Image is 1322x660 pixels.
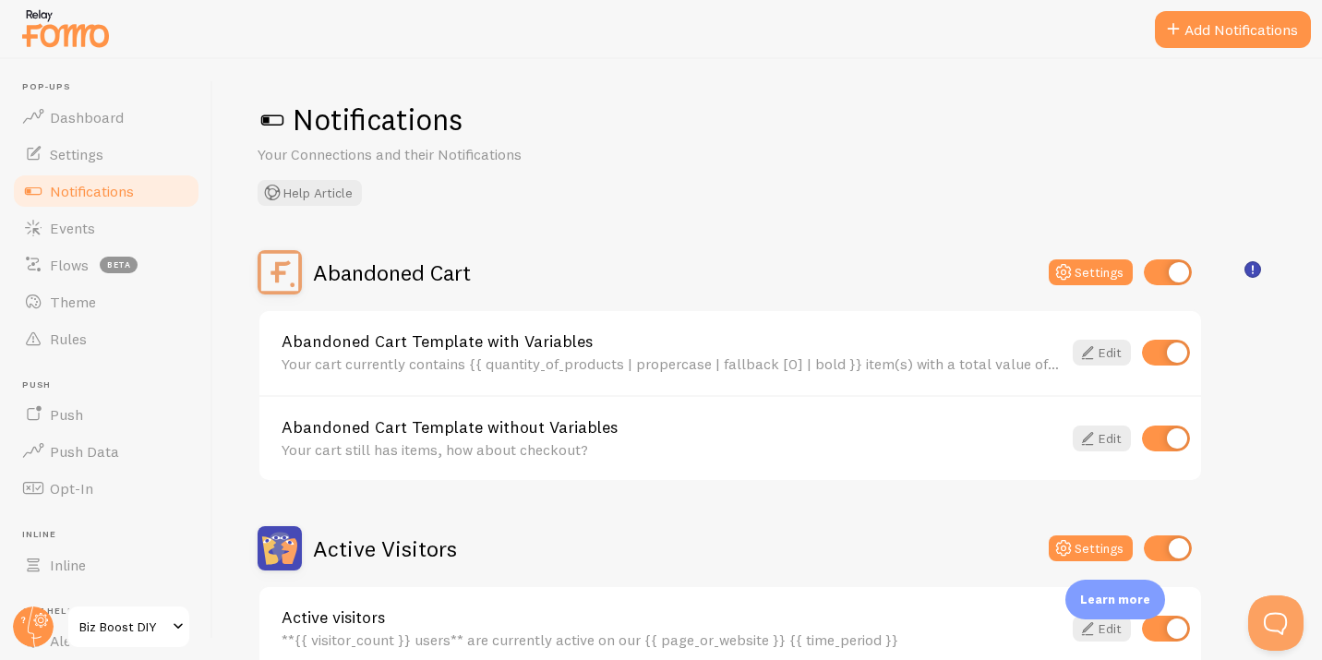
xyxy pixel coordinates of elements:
[258,101,1278,138] h1: Notifications
[50,256,89,274] span: Flows
[100,257,138,273] span: beta
[11,283,201,320] a: Theme
[11,396,201,433] a: Push
[50,219,95,237] span: Events
[282,609,1062,626] a: Active visitors
[1073,616,1131,642] a: Edit
[11,320,201,357] a: Rules
[11,136,201,173] a: Settings
[50,442,119,461] span: Push Data
[50,405,83,424] span: Push
[258,144,701,165] p: Your Connections and their Notifications
[50,108,124,126] span: Dashboard
[1049,535,1133,561] button: Settings
[282,333,1062,350] a: Abandoned Cart Template with Variables
[50,479,93,498] span: Opt-In
[258,526,302,570] img: Active Visitors
[282,419,1062,436] a: Abandoned Cart Template without Variables
[50,182,134,200] span: Notifications
[50,293,96,311] span: Theme
[1080,591,1150,608] p: Learn more
[11,210,201,246] a: Events
[50,330,87,348] span: Rules
[282,355,1062,372] div: Your cart currently contains {{ quantity_of_products | propercase | fallback [0] | bold }} item(s...
[313,258,471,287] h2: Abandoned Cart
[1049,259,1133,285] button: Settings
[66,605,191,649] a: Biz Boost DIY
[1244,261,1261,278] svg: <p>🛍️ For Shopify Users</p><p>To use the <strong>Abandoned Cart with Variables</strong> template,...
[258,250,302,294] img: Abandoned Cart
[282,631,1062,648] div: **{{ visitor_count }} users** are currently active on our {{ page_or_website }} {{ time_period }}
[11,246,201,283] a: Flows beta
[1073,340,1131,366] a: Edit
[50,145,103,163] span: Settings
[22,81,201,93] span: Pop-ups
[19,5,112,52] img: fomo-relay-logo-orange.svg
[22,529,201,541] span: Inline
[11,546,201,583] a: Inline
[1065,580,1165,619] div: Learn more
[313,534,457,563] h2: Active Visitors
[11,433,201,470] a: Push Data
[1248,595,1304,651] iframe: Help Scout Beacon - Open
[11,173,201,210] a: Notifications
[50,556,86,574] span: Inline
[79,616,167,638] span: Biz Boost DIY
[258,180,362,206] button: Help Article
[22,379,201,391] span: Push
[11,99,201,136] a: Dashboard
[11,470,201,507] a: Opt-In
[1073,426,1131,451] a: Edit
[282,441,1062,458] div: Your cart still has items, how about checkout?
